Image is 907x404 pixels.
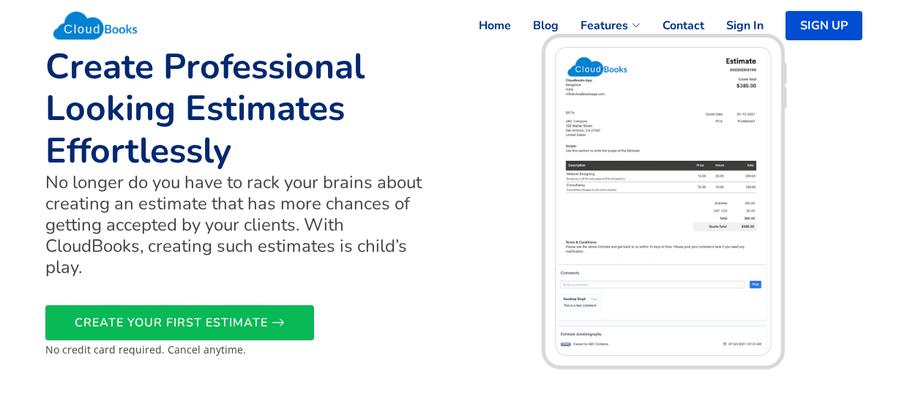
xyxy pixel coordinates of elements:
a: Features [559,10,641,42]
a: Contact [641,10,704,42]
a: Home [457,10,511,42]
a: Blog [511,10,559,42]
a: CREATE YOUR FIRST ESTIMATE [45,305,314,340]
h4: No longer do you have to rack your brains about creating an estimate that has more chances of get... [45,172,445,277]
img: Cloudbooks Logo [45,4,146,48]
small: No credit card required. Cancel anytime. [45,343,246,356]
a: Sign In [704,10,764,42]
img: Create Professional Looking Estimates Effortlessly [463,34,862,370]
span: Features [581,17,628,34]
a: SIGN UP [785,11,862,40]
h1: Create Professional Looking Estimates Effortlessly [45,46,445,173]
